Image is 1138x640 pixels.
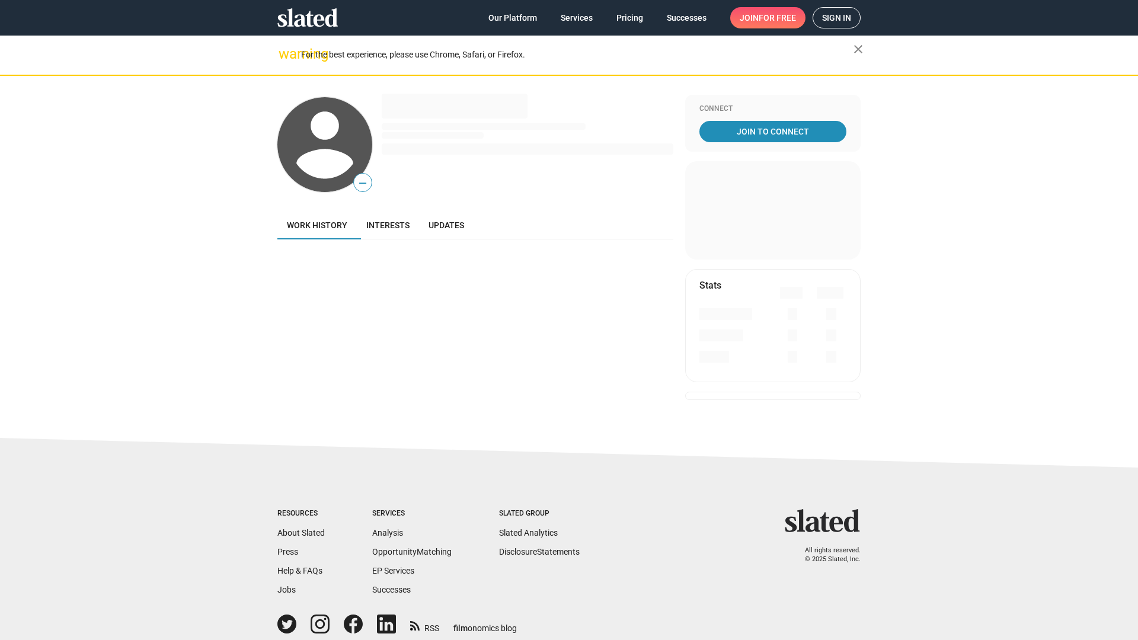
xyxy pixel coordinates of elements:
a: Successes [657,7,716,28]
mat-icon: close [851,42,865,56]
a: Join To Connect [699,121,846,142]
a: EP Services [372,566,414,575]
div: Resources [277,509,325,519]
p: All rights reserved. © 2025 Slated, Inc. [792,546,861,564]
a: Services [551,7,602,28]
a: Updates [419,211,474,239]
a: Slated Analytics [499,528,558,537]
a: Successes [372,585,411,594]
a: Jobs [277,585,296,594]
a: OpportunityMatching [372,547,452,556]
span: Successes [667,7,707,28]
a: Sign in [813,7,861,28]
span: Pricing [616,7,643,28]
a: Help & FAQs [277,566,322,575]
a: DisclosureStatements [499,547,580,556]
a: Work history [277,211,357,239]
span: Join [740,7,796,28]
div: Slated Group [499,509,580,519]
span: Services [561,7,593,28]
mat-card-title: Stats [699,279,721,292]
a: Pricing [607,7,653,28]
div: Services [372,509,452,519]
a: Our Platform [479,7,546,28]
a: filmonomics blog [453,613,517,634]
a: Interests [357,211,419,239]
span: for free [759,7,796,28]
span: film [453,623,468,633]
mat-icon: warning [279,47,293,61]
span: Our Platform [488,7,537,28]
a: Press [277,547,298,556]
span: Updates [429,220,464,230]
span: Sign in [822,8,851,28]
a: About Slated [277,528,325,537]
div: Connect [699,104,846,114]
span: — [354,175,372,191]
span: Interests [366,220,410,230]
span: Work history [287,220,347,230]
a: Joinfor free [730,7,805,28]
span: Join To Connect [702,121,844,142]
a: Analysis [372,528,403,537]
div: For the best experience, please use Chrome, Safari, or Firefox. [301,47,853,63]
a: RSS [410,616,439,634]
